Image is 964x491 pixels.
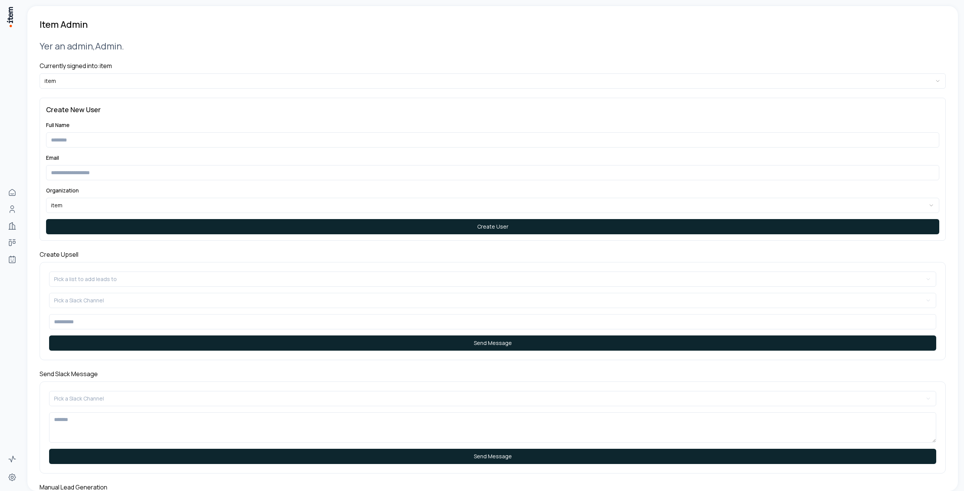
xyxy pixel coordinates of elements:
[40,250,946,259] h4: Create Upsell
[49,335,936,351] button: Send Message
[6,6,14,28] img: Item Brain Logo
[5,235,20,250] a: Deals
[46,187,79,194] label: Organization
[46,121,70,129] label: Full Name
[40,61,946,70] h4: Currently signed into: item
[5,218,20,234] a: Companies
[40,18,88,30] h1: Item Admin
[5,185,20,200] a: Home
[46,104,939,115] h3: Create New User
[5,451,20,467] a: Activity
[5,252,20,267] a: Agents
[5,202,20,217] a: People
[49,449,936,464] button: Send Message
[40,369,946,378] h4: Send Slack Message
[40,40,946,52] h2: Yer an admin, Admin .
[46,154,59,161] label: Email
[5,470,20,485] a: Settings
[46,219,939,234] button: Create User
